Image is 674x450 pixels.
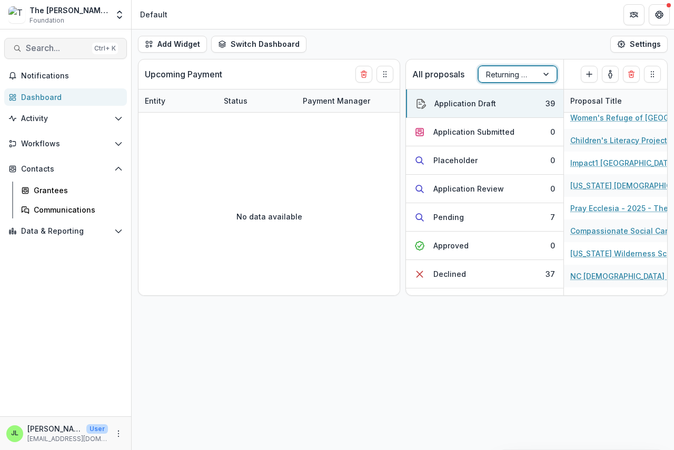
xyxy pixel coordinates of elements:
[112,4,127,25] button: Open entity switcher
[602,66,619,83] button: toggle-assigned-to-me
[140,9,167,20] div: Default
[564,95,628,106] div: Proposal Title
[433,212,464,223] div: Pending
[433,268,466,279] div: Declined
[4,110,127,127] button: Open Activity
[211,36,306,53] button: Switch Dashboard
[296,89,402,112] div: Payment Manager
[406,146,563,175] button: Placeholder0
[136,7,172,22] nav: breadcrumb
[546,268,555,279] div: 37
[21,92,118,103] div: Dashboard
[27,434,108,444] p: [EMAIL_ADDRESS][DOMAIN_NAME]
[433,240,469,251] div: Approved
[8,6,25,23] img: The Bolick Foundation
[4,67,127,84] button: Notifications
[11,430,18,437] div: Joye Lane
[26,43,88,53] span: Search...
[34,185,118,196] div: Grantees
[550,155,555,166] div: 0
[4,38,127,59] button: Search...
[406,203,563,232] button: Pending7
[623,4,645,25] button: Partners
[21,139,110,148] span: Workflows
[21,72,123,81] span: Notifications
[433,126,514,137] div: Application Submitted
[550,212,555,223] div: 7
[21,114,110,123] span: Activity
[4,135,127,152] button: Open Workflows
[623,66,640,83] button: Delete card
[4,223,127,239] button: Open Data & Reporting
[610,36,668,53] button: Settings
[21,227,110,236] span: Data & Reporting
[406,260,563,288] button: Declined37
[138,89,217,112] div: Entity
[644,66,661,83] button: Drag
[376,66,393,83] button: Drag
[21,165,110,174] span: Contacts
[112,427,125,440] button: More
[27,423,82,434] p: [PERSON_NAME]
[406,118,563,146] button: Application Submitted0
[29,5,108,16] div: The [PERSON_NAME] Foundation
[92,43,118,54] div: Ctrl + K
[86,424,108,434] p: User
[138,36,207,53] button: Add Widget
[433,155,478,166] div: Placeholder
[433,183,504,194] div: Application Review
[4,161,127,177] button: Open Contacts
[550,183,555,194] div: 0
[17,182,127,199] a: Grantees
[34,204,118,215] div: Communications
[550,240,555,251] div: 0
[29,16,64,25] span: Foundation
[649,4,670,25] button: Get Help
[581,66,598,83] button: Create Proposal
[4,88,127,106] a: Dashboard
[546,98,555,109] div: 39
[406,89,563,118] button: Application Draft39
[406,232,563,260] button: Approved0
[217,89,296,112] div: Status
[355,66,372,83] button: Delete card
[406,175,563,203] button: Application Review0
[17,201,127,218] a: Communications
[145,68,222,81] p: Upcoming Payment
[236,211,302,222] p: No data available
[296,95,376,106] div: Payment Manager
[138,95,172,106] div: Entity
[217,95,254,106] div: Status
[412,68,464,81] p: All proposals
[434,98,496,109] div: Application Draft
[550,126,555,137] div: 0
